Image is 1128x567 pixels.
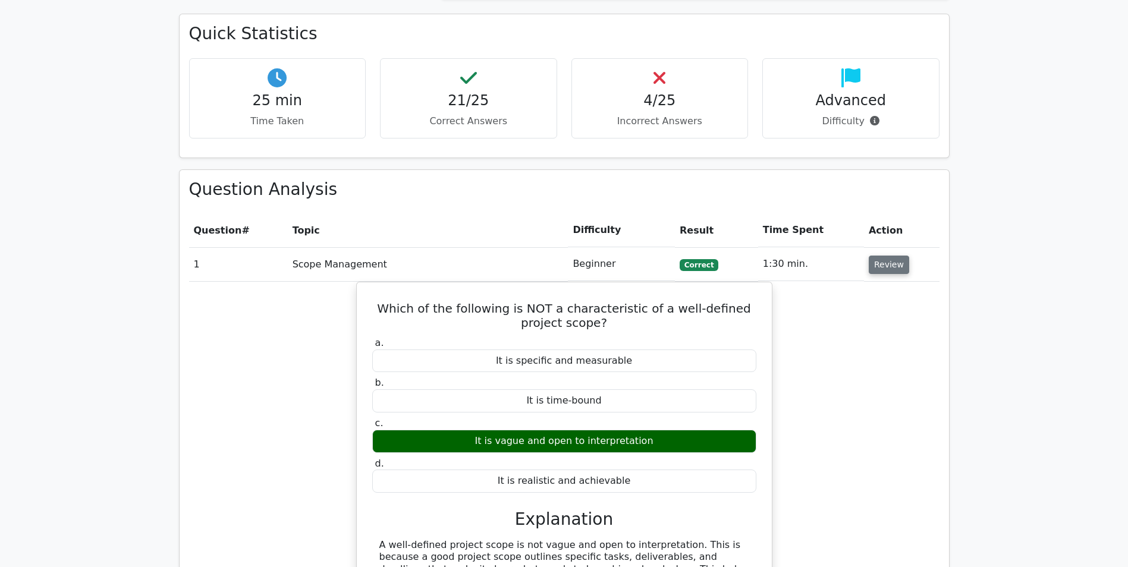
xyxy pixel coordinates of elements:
[372,349,756,373] div: It is specific and measurable
[772,92,929,109] h4: Advanced
[680,259,718,271] span: Correct
[375,337,384,348] span: a.
[379,509,749,530] h3: Explanation
[864,213,940,247] th: Action
[372,389,756,412] div: It is time-bound
[758,213,864,247] th: Time Spent
[372,430,756,453] div: It is vague and open to interpretation
[375,377,384,388] span: b.
[189,179,940,200] h3: Question Analysis
[582,114,739,128] p: Incorrect Answers
[675,213,758,247] th: Result
[189,247,288,281] td: 1
[582,92,739,109] h4: 4/25
[568,247,675,281] td: Beginner
[390,92,547,109] h4: 21/25
[199,114,356,128] p: Time Taken
[288,247,568,281] td: Scope Management
[375,458,384,469] span: d.
[772,114,929,128] p: Difficulty
[869,256,909,274] button: Review
[189,213,288,247] th: #
[375,417,384,429] span: c.
[189,24,940,44] h3: Quick Statistics
[372,470,756,493] div: It is realistic and achievable
[758,247,864,281] td: 1:30 min.
[288,213,568,247] th: Topic
[568,213,675,247] th: Difficulty
[390,114,547,128] p: Correct Answers
[194,225,242,236] span: Question
[371,301,758,330] h5: Which of the following is NOT a characteristic of a well-defined project scope?
[199,92,356,109] h4: 25 min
